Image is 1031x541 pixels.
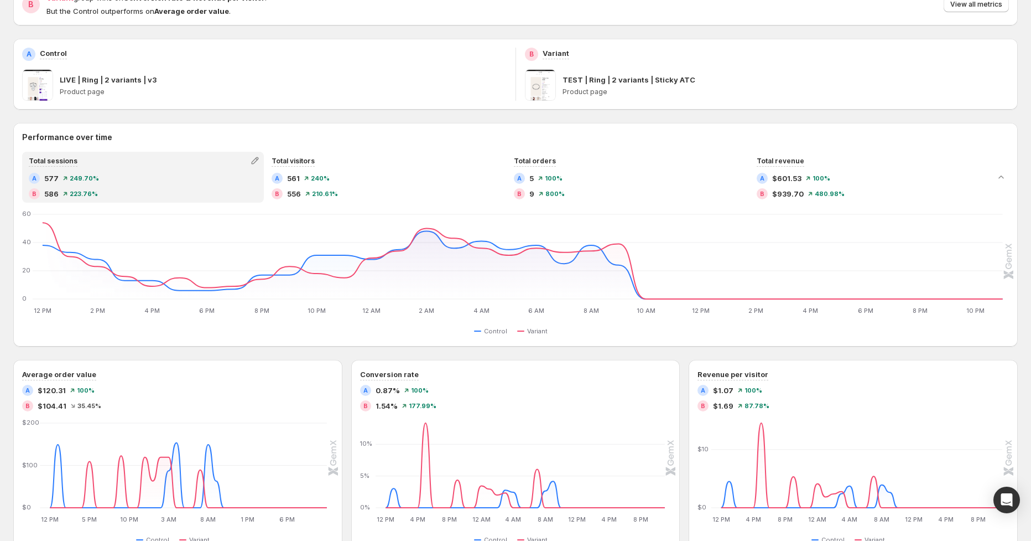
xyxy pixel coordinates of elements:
[744,403,769,409] span: 87.78%
[748,307,763,315] text: 2 PM
[144,307,160,315] text: 4 PM
[199,307,215,315] text: 6 PM
[360,472,369,480] text: 5%
[312,190,338,197] span: 210.61%
[913,307,928,315] text: 8 PM
[25,403,30,409] h2: B
[713,385,733,396] span: $1.07
[22,295,27,302] text: 0
[60,87,507,96] p: Product page
[514,157,556,165] span: Total orders
[529,50,534,59] h2: B
[563,87,1009,96] p: Product page
[746,516,761,523] text: 4 PM
[473,307,490,315] text: 4 AM
[701,387,705,394] h2: A
[70,190,98,197] span: 223.76%
[760,190,764,197] h2: B
[32,190,37,197] h2: B
[287,188,301,199] span: 556
[537,516,553,523] text: 8 AM
[410,516,425,523] text: 4 PM
[505,516,521,523] text: 4 AM
[279,516,295,523] text: 6 PM
[484,327,507,336] span: Control
[633,516,648,523] text: 8 PM
[563,74,695,85] p: TEST | Ring | 2 variants | Sticky ATC
[82,516,97,523] text: 5 PM
[254,307,269,315] text: 8 PM
[637,307,655,315] text: 10 AM
[70,175,99,182] span: 249.70%
[29,157,77,165] span: Total sessions
[362,307,381,315] text: 12 AM
[272,157,315,165] span: Total visitors
[275,190,279,197] h2: B
[778,516,793,523] text: 8 PM
[858,307,873,315] text: 6 PM
[38,385,66,396] span: $120.31
[25,387,30,394] h2: A
[46,7,231,16] span: But the Control outperforms on .
[874,516,889,523] text: 8 AM
[34,307,51,315] text: 12 PM
[692,307,710,315] text: 12 PM
[472,516,490,523] text: 12 AM
[568,516,586,523] text: 12 PM
[545,175,563,182] span: 100%
[360,440,372,447] text: 10%
[411,387,429,394] span: 100%
[22,132,1009,143] h2: Performance over time
[815,190,845,197] span: 480.98%
[22,238,31,246] text: 40
[419,307,434,315] text: 2 AM
[993,169,1009,185] button: Collapse chart
[697,445,709,453] text: $10
[376,385,400,396] span: 0.87%
[308,307,326,315] text: 10 PM
[971,516,986,523] text: 8 PM
[517,190,522,197] h2: B
[966,307,984,315] text: 10 PM
[22,210,31,218] text: 60
[40,48,67,59] p: Control
[517,324,552,338] button: Variant
[712,516,730,523] text: 12 PM
[713,400,733,411] span: $1.69
[528,307,544,315] text: 6 AM
[474,324,512,338] button: Control
[842,516,858,523] text: 4 AM
[27,50,32,59] h2: A
[38,400,66,411] span: $104.41
[529,188,534,199] span: 9
[757,157,804,165] span: Total revenue
[813,175,830,182] span: 100%
[41,516,59,523] text: 12 PM
[409,403,436,409] span: 177.99%
[377,516,394,523] text: 12 PM
[287,173,300,184] span: 561
[442,516,457,523] text: 8 PM
[905,516,923,523] text: 12 PM
[44,173,59,184] span: 577
[77,387,95,394] span: 100%
[527,327,548,336] span: Variant
[22,461,38,468] text: $100
[22,503,31,511] text: $0
[275,175,279,182] h2: A
[744,387,762,394] span: 100%
[697,369,768,380] h3: Revenue per visitor
[517,175,522,182] h2: A
[60,74,157,85] p: LIVE | Ring | 2 variants | v3
[760,175,764,182] h2: A
[32,175,37,182] h2: A
[22,70,53,101] img: LIVE | Ring | 2 variants | v3
[701,403,705,409] h2: B
[311,175,330,182] span: 240%
[584,307,599,315] text: 8 AM
[697,503,706,511] text: $0
[993,487,1020,513] div: Open Intercom Messenger
[22,369,96,380] h3: Average order value
[543,48,569,59] p: Variant
[525,70,556,101] img: TEST | Ring | 2 variants | Sticky ATC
